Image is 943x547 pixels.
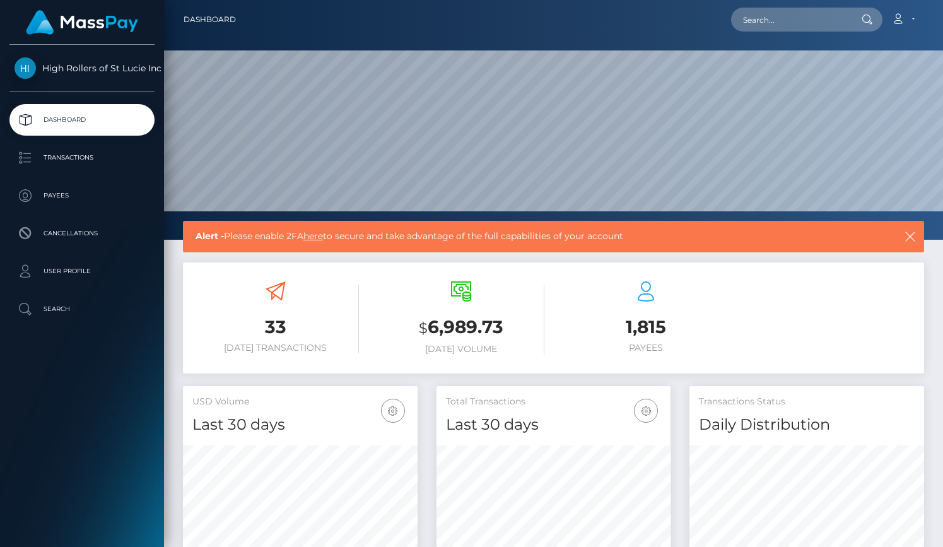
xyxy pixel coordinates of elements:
[446,414,662,436] h4: Last 30 days
[15,186,149,205] p: Payees
[563,315,730,339] h3: 1,815
[9,104,155,136] a: Dashboard
[9,142,155,174] a: Transactions
[9,256,155,287] a: User Profile
[26,10,138,35] img: MassPay Logo
[15,110,149,129] p: Dashboard
[303,230,323,242] a: here
[192,343,359,353] h6: [DATE] Transactions
[15,57,36,79] img: High Rollers of St Lucie Inc
[9,293,155,325] a: Search
[196,230,224,242] b: Alert -
[15,262,149,281] p: User Profile
[9,62,155,74] span: High Rollers of St Lucie Inc
[563,343,730,353] h6: Payees
[378,344,544,355] h6: [DATE] Volume
[192,396,408,408] h5: USD Volume
[419,319,428,337] small: $
[15,148,149,167] p: Transactions
[699,414,915,436] h4: Daily Distribution
[15,224,149,243] p: Cancellations
[446,396,662,408] h5: Total Transactions
[192,315,359,339] h3: 33
[699,396,915,408] h5: Transactions Status
[196,230,833,243] span: Please enable 2FA to secure and take advantage of the full capabilities of your account
[378,315,544,341] h3: 6,989.73
[9,218,155,249] a: Cancellations
[184,6,236,33] a: Dashboard
[15,300,149,319] p: Search
[9,180,155,211] a: Payees
[731,8,850,32] input: Search...
[192,414,408,436] h4: Last 30 days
